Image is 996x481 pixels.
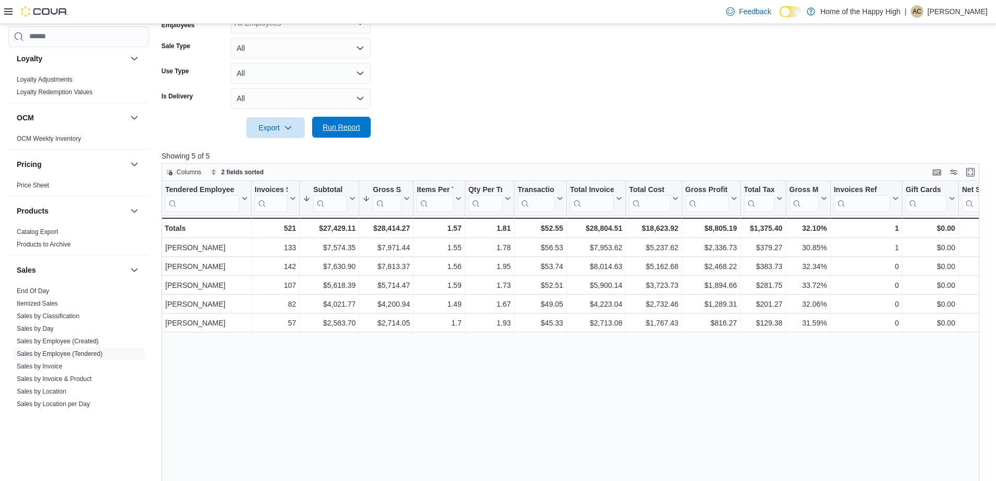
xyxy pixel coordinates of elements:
[231,88,371,109] button: All
[468,279,510,292] div: 1.73
[906,185,947,212] div: Gift Card Sales
[834,185,890,195] div: Invoices Ref
[8,73,149,103] div: Loyalty
[165,298,248,310] div: [PERSON_NAME]
[789,185,818,212] div: Gross Margin
[570,185,622,212] button: Total Invoiced
[629,298,678,310] div: $2,732.46
[17,265,126,275] button: Sales
[17,240,71,249] span: Products to Archive
[17,206,49,216] h3: Products
[17,375,91,383] span: Sales by Invoice & Product
[743,185,782,212] button: Total Tax
[17,113,34,123] h3: OCM
[165,185,248,212] button: Tendered Employee
[165,317,248,329] div: [PERSON_NAME]
[255,241,296,254] div: 133
[362,317,410,329] div: $2,714.05
[255,185,288,212] div: Invoices Sold
[518,260,563,273] div: $53.74
[255,298,296,310] div: 82
[629,241,678,254] div: $5,237.62
[128,264,141,276] button: Sales
[789,317,827,329] div: 31.59%
[17,206,126,216] button: Products
[417,185,453,195] div: Items Per Transaction
[165,185,239,212] div: Tendered Employee
[362,222,410,234] div: $28,414.27
[834,222,899,234] div: 1
[17,299,58,308] span: Itemized Sales
[362,185,410,212] button: Gross Sales
[685,185,728,212] div: Gross Profit
[373,185,402,212] div: Gross Sales
[906,260,955,273] div: $0.00
[165,185,239,195] div: Tendered Employee
[518,298,563,310] div: $49.05
[8,226,149,255] div: Products
[17,388,66,395] a: Sales by Location
[906,279,955,292] div: $0.00
[518,317,563,329] div: $45.33
[246,117,305,138] button: Export
[17,265,36,275] h3: Sales
[17,375,91,383] a: Sales by Invoice & Product
[17,325,54,333] span: Sales by Day
[323,122,360,132] span: Run Report
[834,185,890,212] div: Invoices Ref
[962,298,996,310] div: 82
[739,6,771,17] span: Feedback
[8,285,149,465] div: Sales
[685,222,737,234] div: $8,805.19
[162,67,189,75] label: Use Type
[255,317,296,329] div: 57
[165,222,248,234] div: Totals
[165,279,248,292] div: [PERSON_NAME]
[629,279,678,292] div: $3,723.73
[518,185,555,212] div: Transaction Average
[17,181,49,189] span: Price Sheet
[789,298,827,310] div: 32.06%
[518,279,563,292] div: $52.51
[629,185,678,212] button: Total Cost
[128,111,141,124] button: OCM
[417,317,462,329] div: 1.7
[629,260,678,273] div: $5,162.68
[17,113,126,123] button: OCM
[162,151,988,161] p: Showing 5 of 5
[8,132,149,149] div: OCM
[128,205,141,217] button: Products
[743,279,782,292] div: $281.75
[128,158,141,171] button: Pricing
[906,241,955,254] div: $0.00
[570,298,622,310] div: $4,223.04
[17,287,49,295] span: End Of Day
[17,350,102,357] a: Sales by Employee (Tendered)
[906,185,955,212] button: Gift Cards
[685,279,737,292] div: $1,894.66
[947,166,960,178] button: Display options
[17,312,79,320] span: Sales by Classification
[417,185,453,212] div: Items Per Transaction
[313,185,347,195] div: Subtotal
[962,185,996,212] button: Net Sold
[17,350,102,358] span: Sales by Employee (Tendered)
[303,317,356,329] div: $2,583.70
[570,317,622,329] div: $2,713.08
[468,185,502,195] div: Qty Per Transaction
[743,298,782,310] div: $201.27
[962,260,996,273] div: 142
[17,400,90,408] a: Sales by Location per Day
[834,298,899,310] div: 0
[906,222,955,234] div: $0.00
[177,168,201,176] span: Columns
[468,298,510,310] div: 1.67
[207,166,268,178] button: 2 fields sorted
[128,52,141,65] button: Loyalty
[17,88,93,96] a: Loyalty Redemption Values
[789,185,827,212] button: Gross Margin
[518,241,563,254] div: $56.53
[962,185,988,212] div: Net Sold
[570,185,614,212] div: Total Invoiced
